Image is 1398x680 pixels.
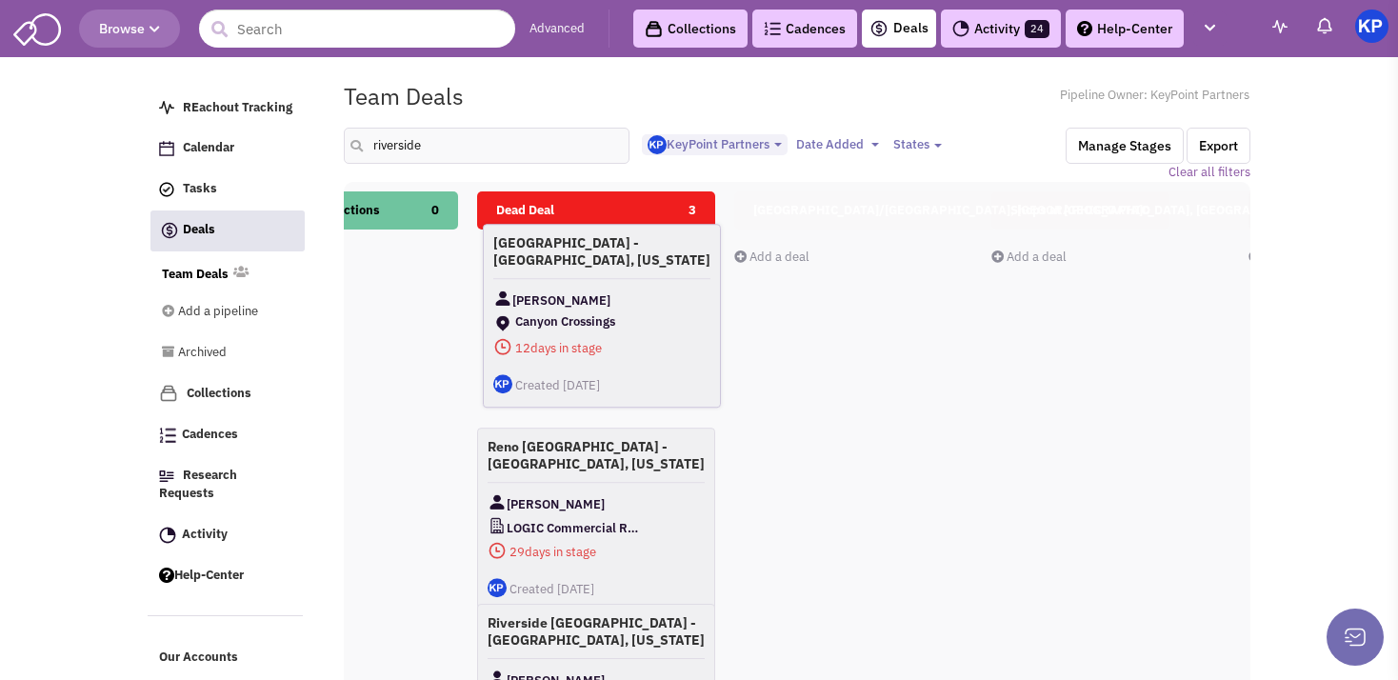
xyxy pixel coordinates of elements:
span: days in stage [488,540,705,564]
span: Browse [99,20,160,37]
a: REachout Tracking [150,90,304,127]
span: REachout Tracking [183,99,292,115]
a: Tasks [150,171,304,208]
img: Research.png [159,470,174,482]
img: SmartAdmin [13,10,61,46]
img: help.png [1077,21,1092,36]
a: Help-Center [1066,10,1184,48]
img: icon-deals.svg [160,219,179,242]
span: Dead Deal [496,202,554,218]
span: KeyPoint Partners [648,136,769,152]
img: KeyPoint Partners [1355,10,1388,43]
button: KeyPoint Partners [642,134,788,156]
a: Add a deal [991,249,1067,265]
a: Add a deal [1248,249,1324,265]
span: Created [DATE] [509,581,594,597]
button: States [888,134,948,155]
span: 24 [1025,20,1049,38]
img: icon-tasks.png [159,182,174,197]
span: 29 [509,544,525,560]
button: Browse [79,10,180,48]
img: help.png [159,568,174,583]
img: icon-daysinstage-red.png [493,337,512,356]
img: Activity.png [159,527,176,544]
a: Collections [150,375,304,412]
a: Team Deals [162,266,229,284]
img: icon-collection-lavender.png [159,384,178,403]
img: Contact Image [493,289,512,308]
img: Calendar.png [159,141,174,156]
span: Collections [187,385,251,401]
h4: [GEOGRAPHIC_DATA] - [GEOGRAPHIC_DATA], [US_STATE] [493,234,710,269]
img: Cadences_logo.png [764,22,781,35]
button: Export [1187,128,1250,164]
img: Gp5tB00MpEGTGSMiAkF79g.png [648,135,667,154]
a: Activity [150,517,304,553]
img: ShoppingCenter [493,313,512,332]
span: Cadences [182,427,238,443]
a: Add a pipeline [162,294,278,330]
span: 12 [515,340,530,356]
span: Shops at [GEOGRAPHIC_DATA], [GEOGRAPHIC_DATA] [1010,202,1322,218]
button: Manage Stages [1066,128,1184,164]
input: Search deals [344,128,629,164]
span: days in stage [493,336,710,360]
span: Pipeline Owner: KeyPoint Partners [1060,87,1250,105]
h1: Team Deals [344,84,464,109]
img: icon-collection-lavender-black.svg [645,20,663,38]
span: Calendar [183,140,234,156]
span: Activity [182,526,228,542]
a: Collections [633,10,748,48]
img: icon-daysinstage-red.png [488,541,507,560]
a: Deals [869,17,929,40]
h4: Riverside [GEOGRAPHIC_DATA] - [GEOGRAPHIC_DATA], [US_STATE] [488,614,705,649]
img: icon-deals.svg [869,17,889,40]
span: Our Accounts [159,650,238,666]
img: CompanyLogo [488,516,507,535]
a: Help-Center [150,558,304,594]
a: Calendar [150,130,304,167]
a: Activity24 [941,10,1061,48]
span: Created [DATE] [515,377,600,393]
h4: Reno [GEOGRAPHIC_DATA] - [GEOGRAPHIC_DATA], [US_STATE] [488,438,705,472]
img: Contact Image [488,492,507,511]
a: Deals [150,210,305,251]
span: Research Requests [159,468,237,502]
span: LOGIC Commercial Real Estate [507,516,643,540]
img: Cadences_logo.png [159,428,176,443]
a: Archived [162,335,278,371]
span: Canyon Crossings [515,314,687,329]
span: [GEOGRAPHIC_DATA]/[GEOGRAPHIC_DATA], [GEOGRAPHIC_DATA] [753,202,1143,218]
a: Research Requests [150,458,304,512]
input: Search [199,10,515,48]
span: Date Added [796,136,864,152]
a: Clear all filters [1168,164,1250,182]
a: Our Accounts [150,640,304,676]
span: [PERSON_NAME] [507,492,605,516]
span: 3 [689,191,696,230]
button: Date Added [790,134,885,155]
a: Add a deal [734,249,809,265]
img: Activity.png [952,20,969,37]
span: Tasks [183,181,217,197]
span: States [893,136,929,152]
span: 0 [431,191,439,230]
a: Advanced [529,20,585,38]
span: [PERSON_NAME] [512,289,610,312]
a: Cadences [752,10,857,48]
a: Cadences [150,417,304,453]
